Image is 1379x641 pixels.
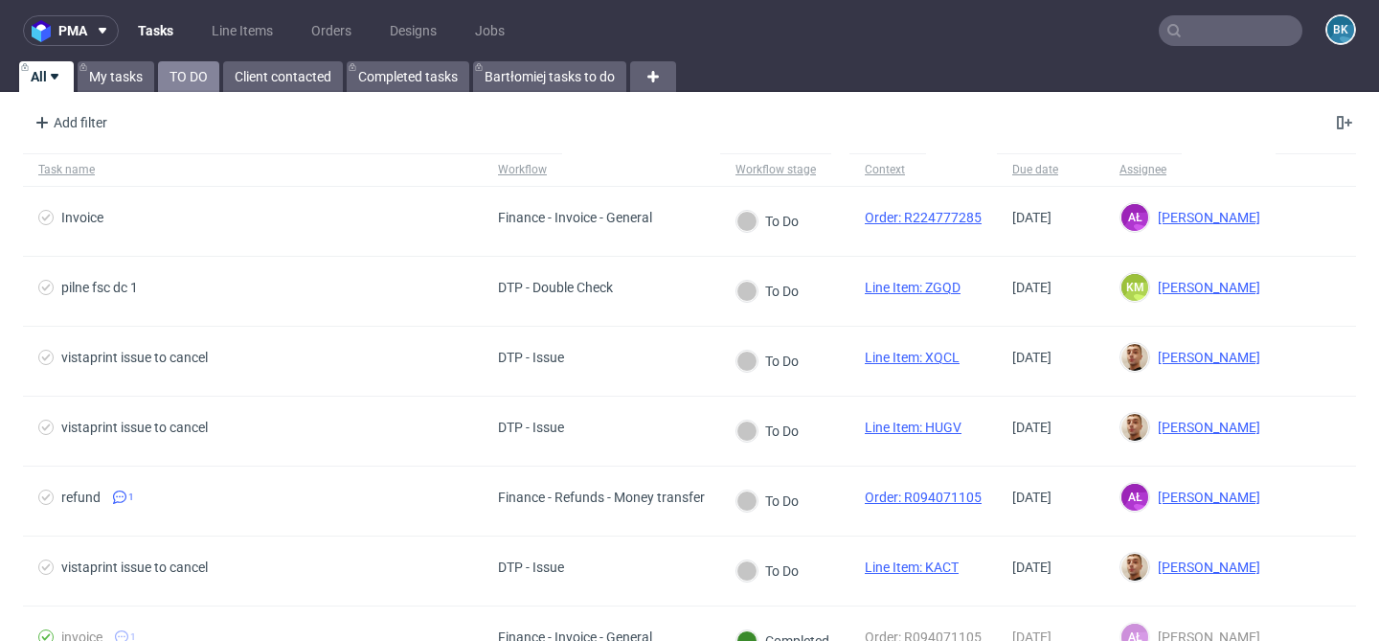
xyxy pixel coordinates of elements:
[865,560,959,575] a: Line Item: KACT
[300,15,363,46] a: Orders
[498,210,652,225] div: Finance - Invoice - General
[347,61,469,92] a: Completed tasks
[58,24,87,37] span: pma
[1150,280,1260,295] span: [PERSON_NAME]
[38,162,467,178] span: Task name
[27,107,111,138] div: Add filter
[736,421,799,442] div: To Do
[1150,490,1260,505] span: [PERSON_NAME]
[1012,420,1051,435] span: [DATE]
[223,61,343,92] a: Client contacted
[1121,344,1148,371] img: Bartłomiej Leśniczuk
[1121,484,1148,511] figcaption: AŁ
[200,15,284,46] a: Line Items
[1121,414,1148,441] img: Bartłomiej Leśniczuk
[61,350,208,365] div: vistaprint issue to cancel
[1121,204,1148,231] figcaption: AŁ
[498,560,564,575] div: DTP - Issue
[736,491,799,512] div: To Do
[158,61,219,92] a: TO DO
[498,350,564,365] div: DTP - Issue
[1012,210,1051,225] span: [DATE]
[1150,420,1260,435] span: [PERSON_NAME]
[1012,350,1051,365] span: [DATE]
[736,281,799,302] div: To Do
[61,560,208,575] div: vistaprint issue to cancel
[61,210,103,225] div: Invoice
[126,15,185,46] a: Tasks
[736,561,799,582] div: To Do
[865,490,982,505] a: Order: R094071105
[1150,350,1260,365] span: [PERSON_NAME]
[1119,162,1166,177] div: Assignee
[498,280,613,295] div: DTP - Double Check
[736,351,799,372] div: To Do
[1012,560,1051,575] span: [DATE]
[865,280,961,295] a: Line Item: ZGQD
[1121,554,1148,581] img: Bartłomiej Leśniczuk
[1012,280,1051,295] span: [DATE]
[1327,16,1354,43] figcaption: BK
[61,420,208,435] div: vistaprint issue to cancel
[498,162,547,177] div: Workflow
[865,162,911,177] div: Context
[128,490,134,505] span: 1
[865,350,960,365] a: Line Item: XQCL
[498,490,705,505] div: Finance - Refunds - Money transfer
[23,15,119,46] button: pma
[61,490,101,505] div: refund
[463,15,516,46] a: Jobs
[1121,274,1148,301] figcaption: KM
[735,162,816,177] div: Workflow stage
[1150,210,1260,225] span: [PERSON_NAME]
[1150,560,1260,575] span: [PERSON_NAME]
[865,420,961,435] a: Line Item: HUGV
[473,61,626,92] a: Bartłomiej tasks to do
[378,15,448,46] a: Designs
[32,20,58,42] img: logo
[61,280,138,295] div: pilne fsc dc 1
[78,61,154,92] a: My tasks
[736,211,799,232] div: To Do
[1012,162,1089,178] span: Due date
[865,210,982,225] a: Order: R224777285
[1012,490,1051,505] span: [DATE]
[19,61,74,92] a: All
[498,420,564,435] div: DTP - Issue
